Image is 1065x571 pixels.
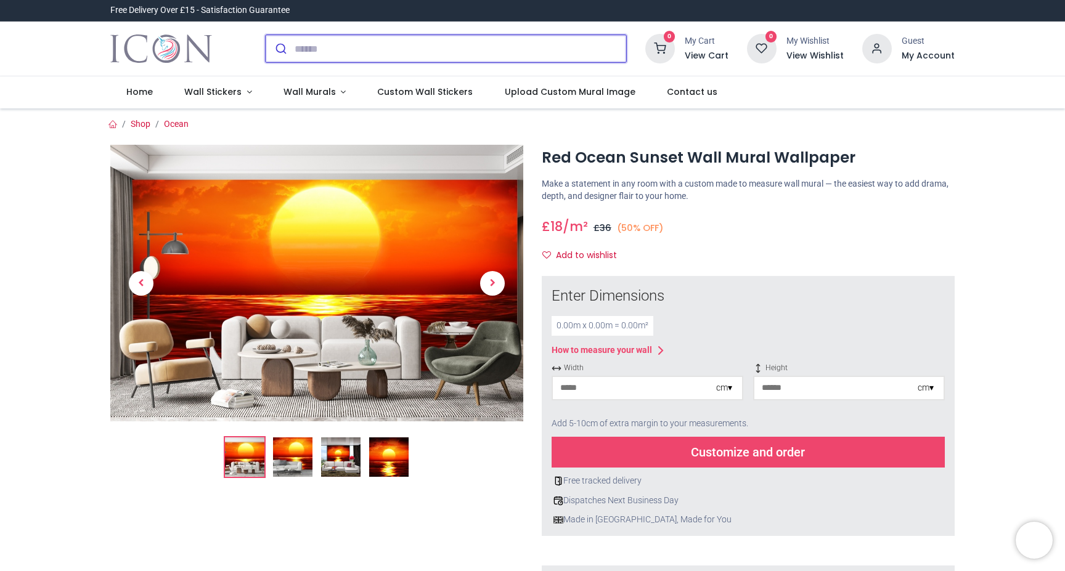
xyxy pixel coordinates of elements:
iframe: Customer reviews powered by Trustpilot [696,4,955,17]
img: uk [553,515,563,525]
span: Wall Murals [284,86,336,98]
span: Next [480,271,505,296]
span: Height [753,363,945,373]
a: Ocean [164,119,189,129]
img: Red Ocean Sunset Wall Mural Wallpaper [225,437,264,477]
div: Free tracked delivery [552,475,945,487]
span: Upload Custom Mural Image [505,86,635,98]
a: Shop [131,119,150,129]
span: £ [542,217,563,235]
h1: Red Ocean Sunset Wall Mural Wallpaper [542,147,955,168]
div: My Wishlist [786,35,844,47]
span: 18 [550,217,563,235]
a: Next [462,186,523,379]
div: My Cart [685,35,728,47]
a: Wall Murals [267,76,362,108]
span: /m² [563,217,588,235]
div: cm ▾ [918,382,934,394]
sup: 0 [664,31,675,43]
a: View Wishlist [786,50,844,62]
button: Add to wishlistAdd to wishlist [542,245,627,266]
span: Wall Stickers [184,86,242,98]
span: Contact us [667,86,717,98]
span: £ [594,222,611,234]
img: WS-42602-02 [273,437,312,477]
div: Guest [902,35,955,47]
span: Previous [129,271,153,296]
a: Previous [110,186,172,379]
p: Make a statement in any room with a custom made to measure wall mural — the easiest way to add dr... [542,178,955,202]
sup: 0 [765,31,777,43]
div: 0.00 m x 0.00 m = 0.00 m² [552,316,653,336]
div: Dispatches Next Business Day [552,495,945,507]
img: Red Ocean Sunset Wall Mural Wallpaper [110,145,523,421]
a: Wall Stickers [168,76,267,108]
div: Made in [GEOGRAPHIC_DATA], Made for You [552,514,945,526]
a: 0 [645,43,675,53]
span: Width [552,363,743,373]
span: Custom Wall Stickers [377,86,473,98]
div: Free Delivery Over £15 - Satisfaction Guarantee [110,4,290,17]
a: View Cart [685,50,728,62]
div: How to measure your wall [552,344,652,357]
iframe: Brevo live chat [1016,522,1053,559]
div: Enter Dimensions [552,286,945,307]
a: My Account [902,50,955,62]
small: (50% OFF) [617,222,664,235]
div: Add 5-10cm of extra margin to your measurements. [552,410,945,437]
i: Add to wishlist [542,251,551,259]
a: 0 [747,43,777,53]
div: cm ▾ [716,382,732,394]
button: Submit [266,35,295,62]
img: WS-42602-04 [369,437,409,477]
span: Home [126,86,153,98]
a: Logo of Icon Wall Stickers [110,31,212,66]
img: Icon Wall Stickers [110,31,212,66]
span: 36 [600,222,611,234]
div: Customize and order [552,437,945,468]
img: WS-42602-03 [321,437,361,477]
